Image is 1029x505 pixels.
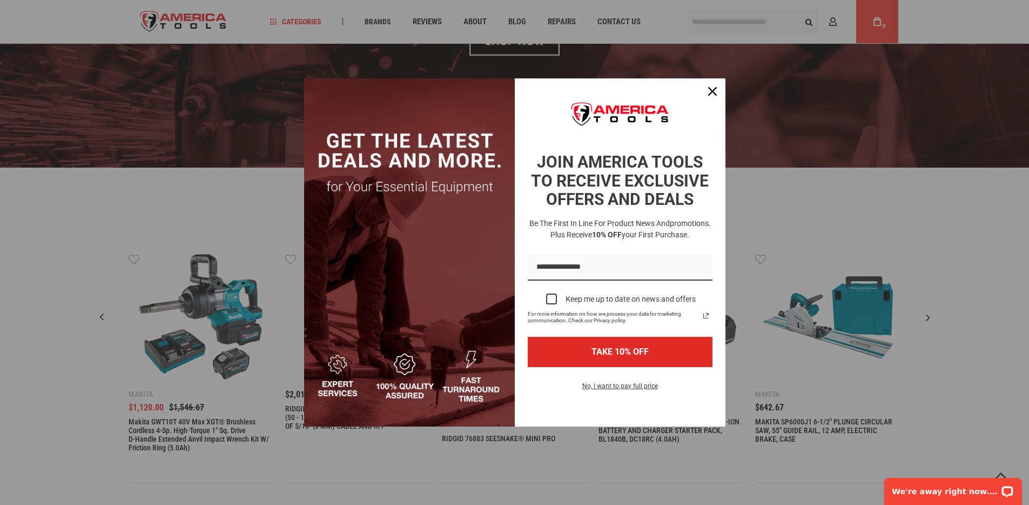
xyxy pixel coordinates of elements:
svg: link icon [700,309,712,322]
h3: Be the first in line for product news and [526,218,715,241]
input: Email field [528,254,712,281]
button: No, I want to pay full price [574,380,667,398]
a: Read our Privacy Policy [700,309,712,322]
button: Close [700,78,725,104]
strong: 10% OFF [592,230,622,239]
span: promotions. Plus receive your first purchase. [550,219,711,239]
button: TAKE 10% OFF [528,337,712,367]
strong: JOIN AMERICA TOOLS TO RECEIVE EXCLUSIVE OFFERS AND DEALS [531,152,709,209]
iframe: LiveChat chat widget [877,471,1029,505]
span: For more information on how we process your data for marketing communication. Check our Privacy p... [528,311,700,324]
svg: close icon [708,87,717,96]
div: Keep me up to date on news and offers [566,295,696,304]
